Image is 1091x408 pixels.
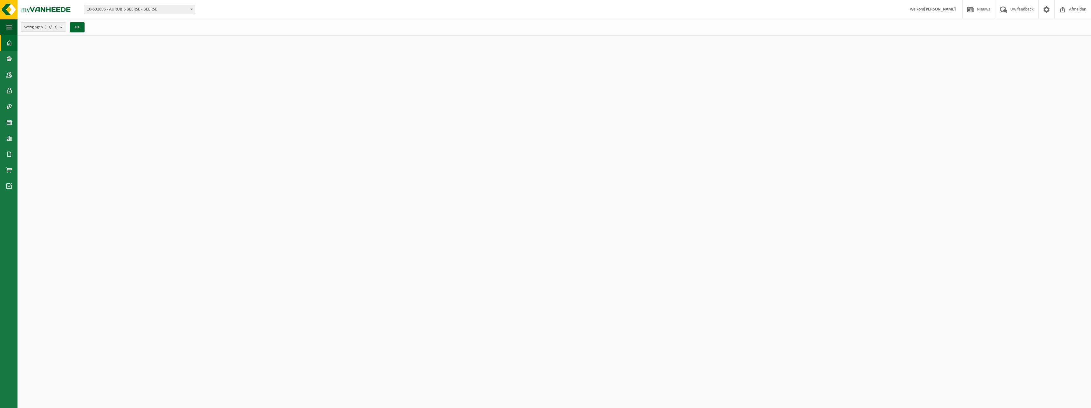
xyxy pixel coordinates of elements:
span: Vestigingen [24,23,58,32]
button: OK [70,22,85,32]
button: Vestigingen(13/13) [21,22,66,32]
span: 10-691696 - AURUBIS BEERSE - BEERSE [84,5,195,14]
strong: [PERSON_NAME] [924,7,956,12]
count: (13/13) [45,25,58,29]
